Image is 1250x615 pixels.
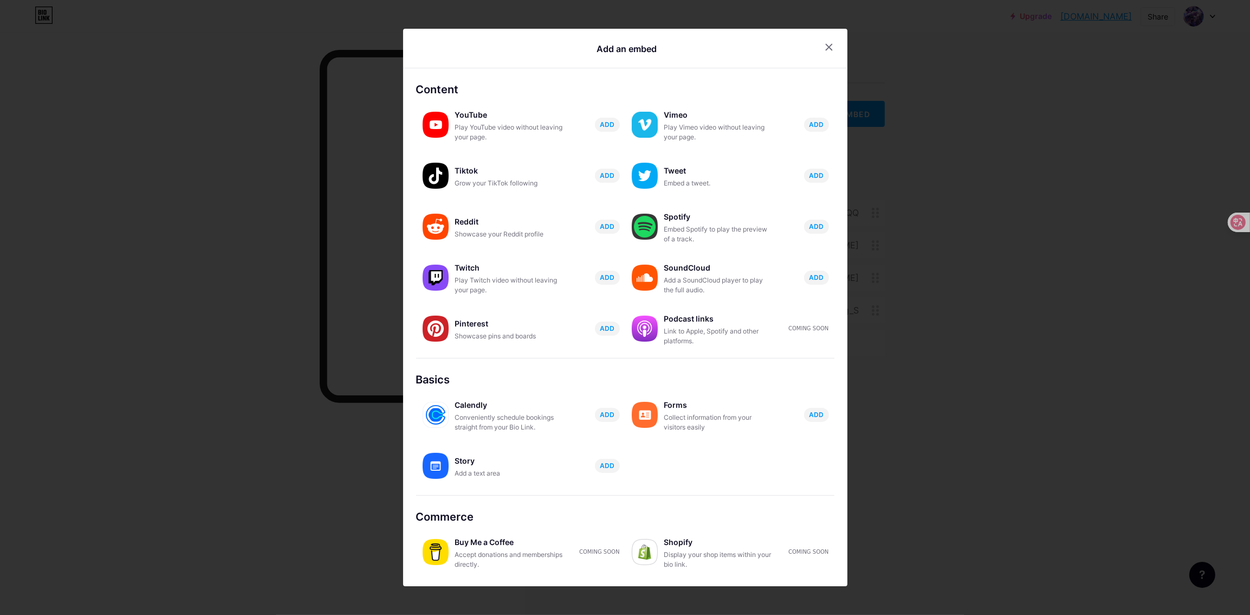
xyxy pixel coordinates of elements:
div: Embed Spotify to play the preview of a track. [664,225,773,244]
img: twitch [423,265,449,291]
div: Vimeo [664,107,773,123]
div: Collect information from your visitors easily [664,413,773,432]
div: Play Twitch video without leaving your page. [455,276,564,295]
div: Accept donations and memberships directly. [455,550,564,569]
img: reddit [423,214,449,240]
div: Add an embed [597,42,657,55]
span: ADD [600,171,614,180]
span: ADD [809,120,824,129]
div: Content [416,81,834,98]
span: ADD [809,171,824,180]
img: tiktok [423,163,449,189]
img: pinterest [423,316,449,342]
div: Calendly [455,398,564,413]
img: vimeo [632,112,658,138]
img: shopify [632,539,658,565]
button: ADD [595,322,620,336]
img: calendly [423,402,449,428]
div: Display your shop items within your bio link. [664,550,773,569]
span: ADD [600,461,614,470]
div: Podcast links [664,311,773,326]
img: soundcloud [632,265,658,291]
button: ADD [804,271,829,285]
div: Showcase pins and boards [455,331,564,341]
div: Buy Me a Coffee [455,535,564,550]
span: ADD [600,222,614,231]
span: ADD [600,273,614,282]
div: Shopify [664,535,773,550]
div: Embed a tweet. [664,178,773,188]
div: SoundCloud [664,260,773,276]
span: ADD [809,410,824,419]
div: Link to Apple, Spotify and other platforms. [664,326,773,346]
div: Add a SoundCloud player to play the full audio. [664,276,773,295]
div: Spotify [664,209,773,225]
div: Coming soon [788,548,828,556]
img: youtube [423,112,449,138]
div: Commerce [416,509,834,525]
button: ADD [804,169,829,183]
div: Pinterest [455,316,564,331]
img: forms [632,402,658,428]
div: Reddit [455,214,564,229]
div: YouTube [455,107,564,123]
button: ADD [804,118,829,132]
div: Forms [664,398,773,413]
div: Showcase your Reddit profile [455,229,564,239]
img: podcastlinks [632,316,658,342]
button: ADD [595,459,620,473]
span: ADD [600,324,614,333]
img: buymeacoffee [423,539,449,565]
div: Tiktok [455,163,564,178]
div: Grow your TikTok following [455,178,564,188]
button: ADD [804,220,829,234]
button: ADD [595,271,620,285]
button: ADD [595,408,620,422]
img: story [423,453,449,479]
span: ADD [809,222,824,231]
div: Coming soon [788,324,828,332]
div: Basics [416,371,834,388]
div: Story [455,453,564,469]
button: ADD [804,408,829,422]
div: Conveniently schedule bookings straight from your Bio Link. [455,413,564,432]
img: twitter [632,163,658,189]
div: Play Vimeo video without leaving your page. [664,123,773,142]
div: Add a text area [455,469,564,478]
button: ADD [595,220,620,234]
div: Twitch [455,260,564,276]
span: ADD [809,273,824,282]
img: spotify [632,214,658,240]
div: Coming soon [579,548,619,556]
button: ADD [595,169,620,183]
span: ADD [600,120,614,129]
span: ADD [600,410,614,419]
div: Tweet [664,163,773,178]
button: ADD [595,118,620,132]
div: Play YouTube video without leaving your page. [455,123,564,142]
